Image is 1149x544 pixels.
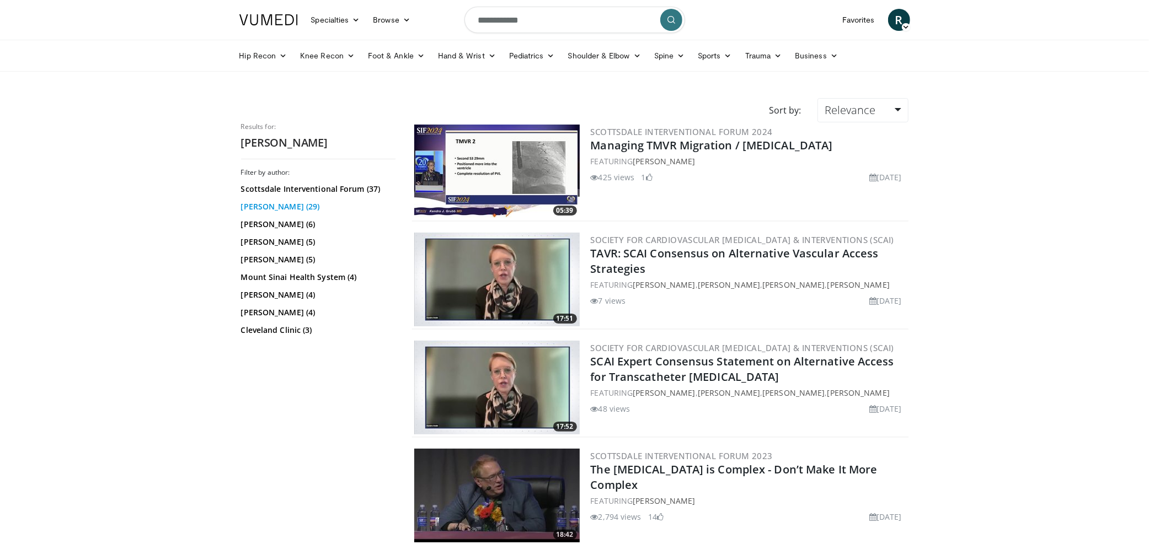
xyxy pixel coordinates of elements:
[762,279,825,290] a: [PERSON_NAME]
[553,206,577,216] span: 05:39
[414,341,580,434] a: 17:52
[414,125,580,218] a: 05:39
[869,403,902,414] li: [DATE]
[591,246,879,276] a: TAVR: SCAI Consensus on Alternative Vascular Access Strategies
[553,530,577,540] span: 18:42
[241,201,393,212] a: [PERSON_NAME] (29)
[762,387,825,398] a: [PERSON_NAME]
[591,126,773,137] a: Scottsdale Interventional Forum 2024
[633,279,695,290] a: [PERSON_NAME]
[827,387,890,398] a: [PERSON_NAME]
[633,387,695,398] a: [PERSON_NAME]
[241,272,393,283] a: Mount Sinai Health System (4)
[414,449,580,542] a: 18:42
[293,45,361,67] a: Knee Recon
[241,236,393,247] a: [PERSON_NAME] (5)
[366,9,417,31] a: Browse
[591,155,906,167] div: FEATURING
[633,495,695,506] a: [PERSON_NAME]
[562,45,648,67] a: Shoulder & Elbow
[836,9,881,31] a: Favorites
[431,45,503,67] a: Hand & Wrist
[698,279,760,290] a: [PERSON_NAME]
[633,156,695,166] a: [PERSON_NAME]
[591,387,906,398] div: FEATURING , , ,
[304,9,367,31] a: Specialties
[869,295,902,306] li: [DATE]
[825,103,875,117] span: Relevance
[414,125,580,218] img: 66fd250a-f982-4bf8-b1fa-e2f9bd24a372.300x170_q85_crop-smart_upscale.jpg
[817,98,908,122] a: Relevance
[591,279,906,290] div: FEATURING , , ,
[691,45,739,67] a: Sports
[591,450,773,461] a: Scottsdale Interventional Forum 2023
[241,325,393,336] a: Cleveland Clinic (3)
[827,279,890,290] a: [PERSON_NAME]
[648,45,691,67] a: Spine
[788,45,845,67] a: Business
[503,45,562,67] a: Pediatrics
[241,289,393,300] a: [PERSON_NAME] (4)
[698,387,760,398] a: [PERSON_NAME]
[414,449,580,542] img: 0e911826-518f-4b90-be45-de08038e2054.300x170_q85_crop-smart_upscale.jpg
[761,98,809,122] div: Sort by:
[591,171,635,183] li: 425 views
[553,422,577,432] span: 17:52
[239,14,298,25] img: VuMedi Logo
[591,295,626,306] li: 7 views
[241,184,393,195] a: Scottsdale Interventional Forum (37)
[414,233,580,326] img: 0deeb98f-e952-416a-8952-19d4babc23c6.300x170_q85_crop-smart_upscale.jpg
[241,219,393,230] a: [PERSON_NAME] (6)
[241,168,396,177] h3: Filter by author:
[591,234,895,245] a: Society for Cardiovascular [MEDICAL_DATA] & Interventions (SCAI)
[591,462,878,492] a: The [MEDICAL_DATA] is Complex - Don’t Make It More Complex
[739,45,789,67] a: Trauma
[361,45,431,67] a: Foot & Ankle
[241,136,396,150] h2: [PERSON_NAME]
[869,511,902,523] li: [DATE]
[591,342,895,353] a: Society for Cardiovascular [MEDICAL_DATA] & Interventions (SCAI)
[591,138,833,153] a: Managing TMVR Migration / [MEDICAL_DATA]
[591,511,642,523] li: 2,794 views
[888,9,910,31] a: R
[414,341,580,434] img: 22821889-fd91-4e44-8de3-62b672bb5b76.300x170_q85_crop-smart_upscale.jpg
[591,354,894,384] a: SCAI Expert Consensus Statement on Alternative Access for Transcatheter [MEDICAL_DATA]
[464,7,685,33] input: Search topics, interventions
[241,122,396,131] p: Results for:
[233,45,294,67] a: Hip Recon
[553,314,577,324] span: 17:51
[869,171,902,183] li: [DATE]
[241,307,393,318] a: [PERSON_NAME] (4)
[591,403,630,414] li: 48 views
[414,233,580,326] a: 17:51
[648,511,664,523] li: 14
[241,254,393,265] a: [PERSON_NAME] (5)
[591,495,906,507] div: FEATURING
[642,171,653,183] li: 1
